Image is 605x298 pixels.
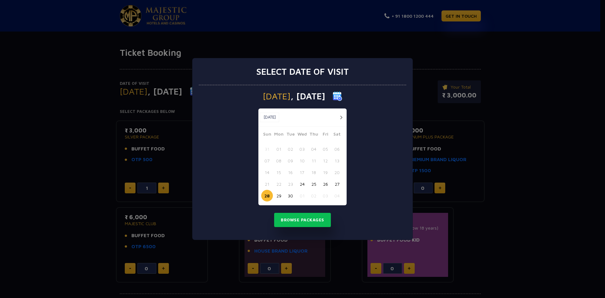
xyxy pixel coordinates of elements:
[308,167,320,178] button: 18
[273,143,285,155] button: 01
[331,131,343,139] span: Sat
[261,167,273,178] button: 14
[320,131,331,139] span: Fri
[285,178,296,190] button: 23
[296,178,308,190] button: 24
[285,143,296,155] button: 02
[285,155,296,167] button: 09
[331,167,343,178] button: 20
[261,131,273,139] span: Sun
[331,143,343,155] button: 06
[296,167,308,178] button: 17
[320,143,331,155] button: 05
[333,91,342,101] img: calender icon
[285,131,296,139] span: Tue
[273,167,285,178] button: 15
[331,190,343,202] button: 04
[296,143,308,155] button: 03
[273,178,285,190] button: 22
[320,155,331,167] button: 12
[285,167,296,178] button: 16
[263,92,291,101] span: [DATE]
[260,113,279,122] button: [DATE]
[296,155,308,167] button: 10
[285,190,296,202] button: 30
[308,190,320,202] button: 02
[261,143,273,155] button: 31
[274,213,331,227] button: Browse Packages
[273,155,285,167] button: 08
[320,178,331,190] button: 26
[331,178,343,190] button: 27
[296,190,308,202] button: 01
[320,167,331,178] button: 19
[256,66,349,77] h3: Select date of visit
[308,155,320,167] button: 11
[331,155,343,167] button: 13
[261,178,273,190] button: 21
[308,131,320,139] span: Thu
[261,155,273,167] button: 07
[291,92,325,101] span: , [DATE]
[261,190,273,202] button: 28
[273,190,285,202] button: 29
[273,131,285,139] span: Mon
[296,131,308,139] span: Wed
[308,178,320,190] button: 25
[320,190,331,202] button: 03
[308,143,320,155] button: 04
